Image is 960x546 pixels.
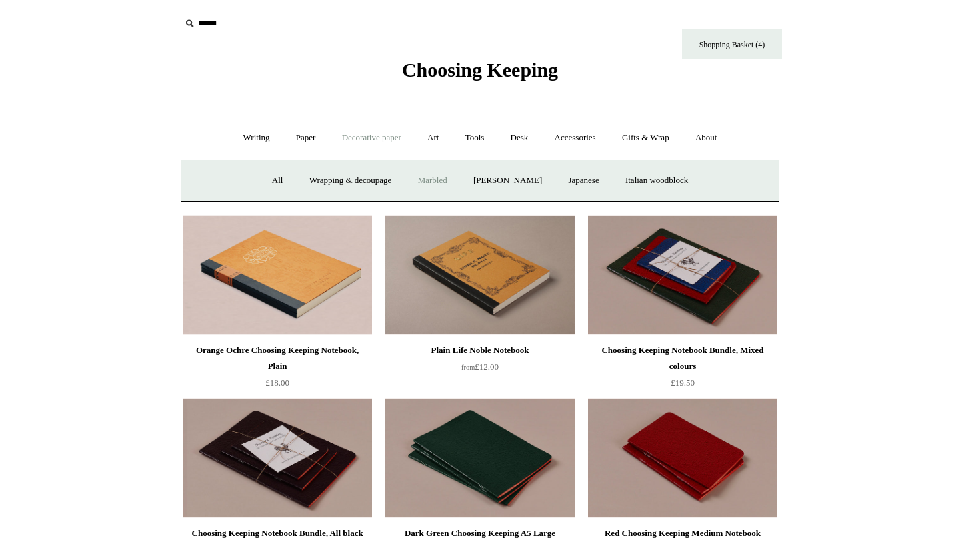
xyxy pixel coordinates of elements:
img: Choosing Keeping Notebook Bundle, Mixed colours [588,215,777,335]
a: [PERSON_NAME] [461,163,554,198]
a: Plain Life Noble Notebook Plain Life Noble Notebook [385,215,575,335]
img: Dark Green Choosing Keeping A5 Large Notebook [385,398,575,518]
img: Plain Life Noble Notebook [385,215,575,335]
a: Plain Life Noble Notebook from£12.00 [385,342,575,397]
a: Shopping Basket (4) [682,29,782,59]
a: Gifts & Wrap [610,121,681,156]
a: Marbled [406,163,459,198]
div: Orange Ochre Choosing Keeping Notebook, Plain [186,342,369,374]
a: Decorative paper [330,121,413,156]
img: Red Choosing Keeping Medium Notebook [588,398,777,518]
span: Choosing Keeping [402,59,558,81]
a: Dark Green Choosing Keeping A5 Large Notebook Dark Green Choosing Keeping A5 Large Notebook [385,398,575,518]
a: Choosing Keeping Notebook Bundle, Mixed colours £19.50 [588,342,777,397]
span: £18.00 [265,378,289,388]
a: Wrapping & decoupage [297,163,404,198]
div: Plain Life Noble Notebook [389,342,571,358]
a: Orange Ochre Choosing Keeping Notebook, Plain £18.00 [183,342,372,397]
a: Japanese [556,163,611,198]
img: Choosing Keeping Notebook Bundle, All black [183,398,372,518]
a: Tools [453,121,497,156]
a: Italian woodblock [613,163,700,198]
a: All [260,163,295,198]
a: Accessories [543,121,608,156]
div: Choosing Keeping Notebook Bundle, All black [186,525,369,541]
a: Choosing Keeping [402,69,558,79]
span: from [461,364,475,371]
span: £12.00 [461,362,499,372]
div: Red Choosing Keeping Medium Notebook [591,525,774,541]
a: Red Choosing Keeping Medium Notebook Red Choosing Keeping Medium Notebook [588,398,777,518]
a: Art [415,121,451,156]
span: £19.50 [671,378,695,388]
a: Writing [231,121,282,156]
a: About [683,121,729,156]
a: Orange Ochre Choosing Keeping Notebook, Plain Orange Ochre Choosing Keeping Notebook, Plain [183,215,372,335]
div: Choosing Keeping Notebook Bundle, Mixed colours [591,342,774,374]
a: Choosing Keeping Notebook Bundle, Mixed colours Choosing Keeping Notebook Bundle, Mixed colours [588,215,777,335]
a: Paper [284,121,328,156]
a: Choosing Keeping Notebook Bundle, All black Choosing Keeping Notebook Bundle, All black [183,398,372,518]
img: Orange Ochre Choosing Keeping Notebook, Plain [183,215,372,335]
a: Desk [499,121,541,156]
